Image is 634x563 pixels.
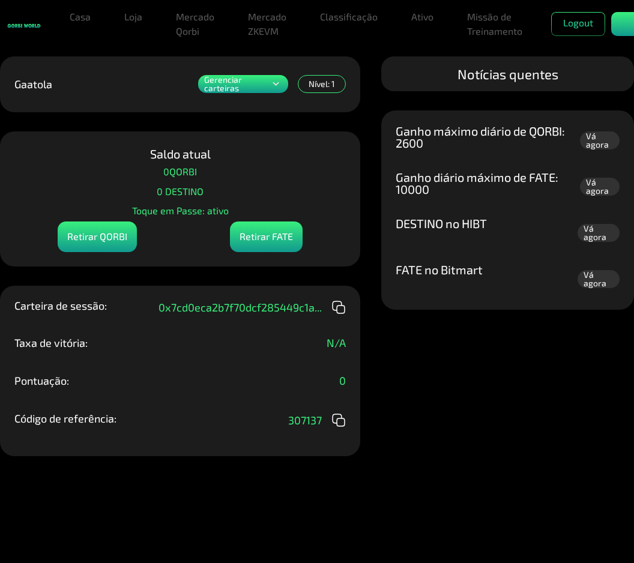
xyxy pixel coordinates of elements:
[65,5,95,29] a: Casa
[14,413,116,424] p: Código de referência:
[150,146,211,161] p: Saldo atual
[7,23,41,28] img: Logotipo da marca pegajosa
[396,217,487,229] p: DESTINO no HIBT
[298,75,346,93] div: Nível: 1
[551,12,605,36] button: Logout
[14,337,88,348] p: Taxa de vitória:
[171,5,219,43] a: Mercado Qorbi
[315,5,382,29] a: Classificação
[157,182,204,200] p: 0 DESTINO
[381,56,634,91] div: Notícias quentes
[462,5,527,43] a: Missão de Treinamento
[14,300,107,311] p: Carteira de sessão:
[396,125,580,149] p: Ganho máximo diário de QORBI: 2600
[327,337,346,348] p: N/A
[288,415,322,426] font: 307137
[396,171,580,195] p: Ganho diário máximo de FATE: 10000
[230,221,303,252] div: Retirar FATE
[14,375,69,386] p: Pontuação:
[578,270,620,288] a: Vá agora
[204,76,270,92] p: Gerenciar carteiras
[58,221,137,252] div: Retirar QORBI
[406,5,438,29] a: Ativo
[396,263,483,275] p: FATE no Bitmart
[163,163,197,181] p: 0 QORBI
[14,79,52,89] p: Gaatola
[119,5,147,29] a: Loja
[132,202,229,220] p: Toque em Passe: ativo
[243,5,291,43] a: Mercado ZKEVM
[578,224,620,242] a: Vá agora
[158,302,322,313] font: 0x7cd0eca2b7f70dcf285449c1a ...
[580,131,620,149] a: Vá agora
[580,178,620,196] a: Vá agora
[339,375,346,386] p: 0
